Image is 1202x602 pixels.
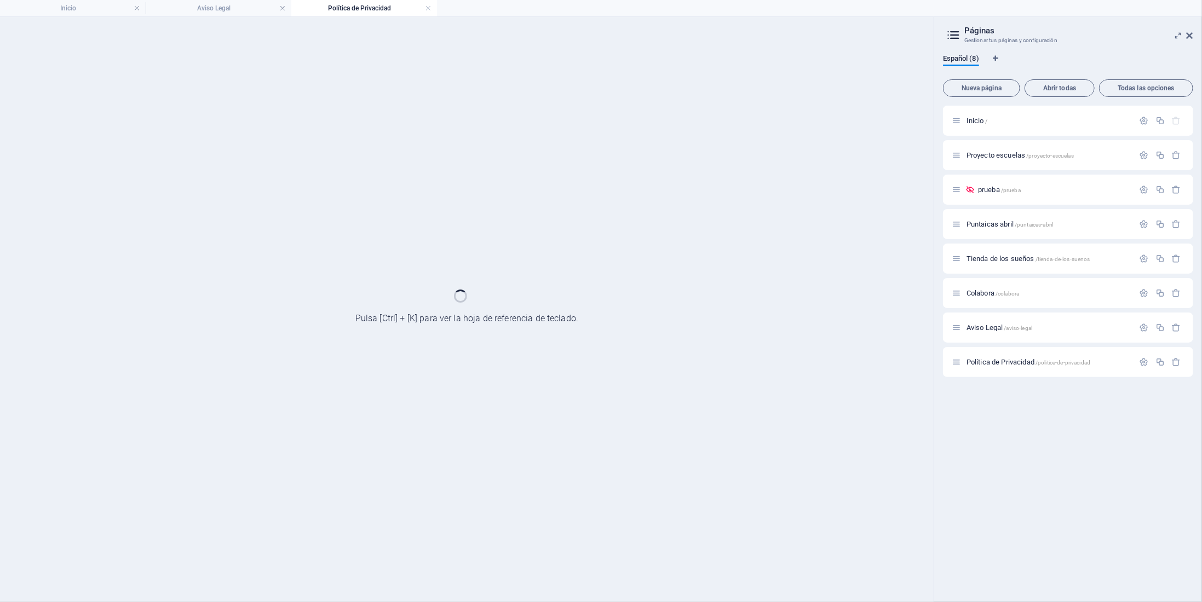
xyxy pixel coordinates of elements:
[1025,79,1095,97] button: Abrir todas
[1001,187,1021,193] span: /prueba
[963,221,1134,228] div: Puntaicas abril/puntaicas-abril
[1099,79,1193,97] button: Todas las opciones
[1140,219,1149,229] div: Configuración
[967,151,1074,159] span: Haz clic para abrir la página
[1172,150,1181,160] div: Eliminar
[963,290,1134,297] div: Colabora/colabora
[1155,185,1165,194] div: Duplicar
[1155,254,1165,263] div: Duplicar
[943,54,1193,75] div: Pestañas de idiomas
[1172,185,1181,194] div: Eliminar
[1155,150,1165,160] div: Duplicar
[1172,357,1181,367] div: Eliminar
[978,186,1021,194] span: Haz clic para abrir la página
[967,358,1090,366] span: Haz clic para abrir la página
[1015,222,1053,228] span: /puntaicas-abril
[1140,185,1149,194] div: Configuración
[967,220,1053,228] span: Haz clic para abrir la página
[964,36,1171,45] h3: Gestionar tus páginas y configuración
[963,152,1134,159] div: Proyecto escuelas/proyecto-escuelas
[996,291,1019,297] span: /colabora
[146,2,291,14] h4: Aviso Legal
[1155,288,1165,298] div: Duplicar
[967,117,987,125] span: Haz clic para abrir la página
[1172,254,1181,263] div: Eliminar
[1172,323,1181,332] div: Eliminar
[1140,150,1149,160] div: Configuración
[1172,219,1181,229] div: Eliminar
[1172,288,1181,298] div: Eliminar
[1140,357,1149,367] div: Configuración
[967,289,1019,297] span: Haz clic para abrir la página
[985,118,987,124] span: /
[963,358,1134,366] div: Política de Privacidad/politica-de-privacidad
[1155,116,1165,125] div: Duplicar
[963,255,1134,262] div: Tienda de los sueños/tienda-de-los-suenos
[1140,288,1149,298] div: Configuración
[948,85,1015,91] span: Nueva página
[1027,153,1074,159] span: /proyecto-escuelas
[1004,325,1033,331] span: /aviso-legal
[943,79,1020,97] button: Nueva página
[1172,116,1181,125] div: La página principal no puede eliminarse
[943,52,979,67] span: Español (8)
[1036,360,1090,366] span: /politica-de-privacidad
[967,323,1032,332] span: Haz clic para abrir la página
[1155,323,1165,332] div: Duplicar
[1036,256,1090,262] span: /tienda-de-los-suenos
[1030,85,1090,91] span: Abrir todas
[967,254,1090,263] span: Haz clic para abrir la página
[1104,85,1188,91] span: Todas las opciones
[963,324,1134,331] div: Aviso Legal/aviso-legal
[975,186,1134,193] div: prueba/prueba
[1155,357,1165,367] div: Duplicar
[1155,219,1165,229] div: Duplicar
[1140,323,1149,332] div: Configuración
[291,2,437,14] h4: Política de Privacidad
[1140,116,1149,125] div: Configuración
[1140,254,1149,263] div: Configuración
[963,117,1134,124] div: Inicio/
[964,26,1193,36] h2: Páginas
